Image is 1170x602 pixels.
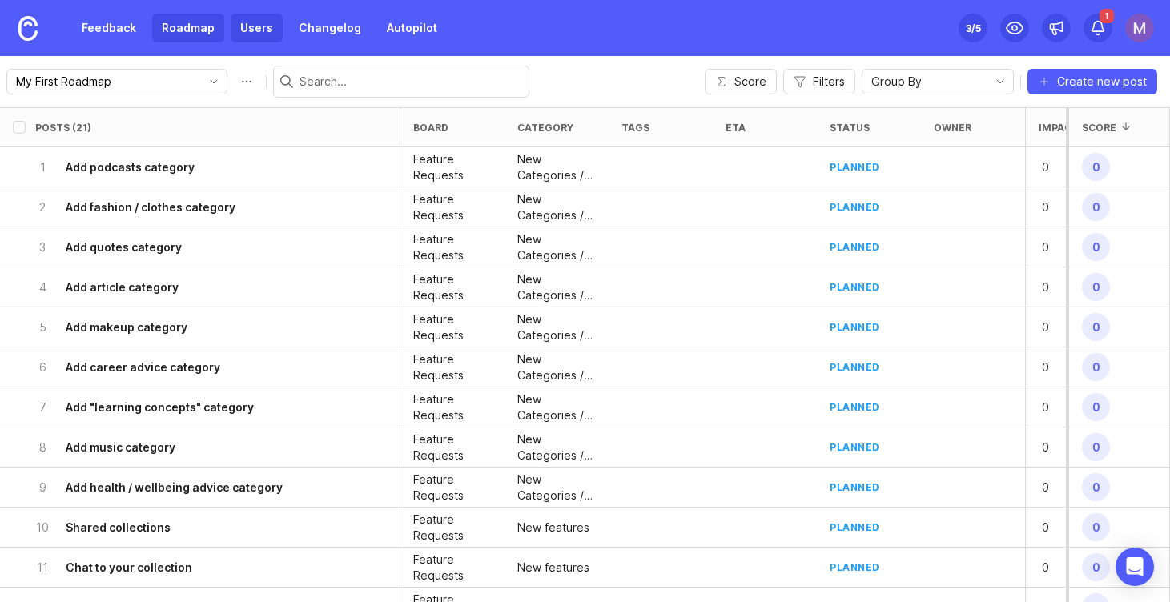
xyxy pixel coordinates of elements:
[234,69,259,94] button: Roadmap options
[1082,153,1110,181] span: 0
[1082,513,1110,541] span: 0
[35,439,50,456] p: 8
[517,472,596,504] p: New Categories / Extracts
[1027,69,1157,94] button: Create new post
[1082,193,1110,221] span: 0
[813,74,845,90] span: Filters
[862,69,1014,94] div: toggle menu
[66,520,171,536] h6: Shared collections
[830,440,880,454] div: planned
[1039,356,1088,379] p: 0
[413,512,492,544] p: Feature Requests
[413,122,448,134] div: board
[413,552,492,584] p: Feature Requests
[934,122,971,134] div: owner
[1082,273,1110,301] span: 0
[783,69,855,94] button: Filters
[35,508,355,547] button: 10Shared collections
[35,267,355,307] button: 4Add article category
[517,311,596,343] p: New Categories / Extracts
[1039,276,1088,299] p: 0
[517,191,596,223] p: New Categories / Extracts
[830,520,880,534] div: planned
[830,360,880,374] div: planned
[1082,353,1110,381] span: 0
[35,187,355,227] button: 2Add fashion / clothes category
[726,122,746,134] div: eta
[830,400,880,414] div: planned
[734,74,766,90] span: Score
[35,147,355,187] button: 1Add podcasts category
[1039,396,1088,419] p: 0
[1039,556,1088,579] p: 0
[35,227,355,267] button: 3Add quotes category
[35,347,355,387] button: 6Add career advice category
[705,69,777,94] button: Score
[871,73,922,90] span: Group By
[72,14,146,42] a: Feedback
[966,17,981,39] div: 3 /5
[517,351,596,383] p: New Categories / Extracts
[1082,433,1110,461] span: 0
[517,151,596,183] p: New Categories / Extracts
[377,14,447,42] a: Autopilot
[413,191,492,223] p: Feature Requests
[413,431,492,464] p: Feature Requests
[35,468,355,507] button: 9Add health / wellbeing advice category
[35,399,50,415] p: 7
[830,480,880,494] div: planned
[413,472,492,504] p: Feature Requests
[1116,548,1154,586] div: Open Intercom Messenger
[35,359,50,375] p: 6
[35,279,50,295] p: 4
[1039,476,1088,499] p: 0
[289,14,371,42] a: Changelog
[231,14,283,42] a: Users
[1082,313,1110,341] span: 0
[517,431,596,464] div: New Categories / Extracts
[35,480,50,496] p: 9
[6,69,227,94] div: toggle menu
[517,271,596,303] p: New Categories / Extracts
[413,351,492,383] div: Feature Requests
[413,151,492,183] p: Feature Requests
[66,480,283,496] h6: Add health / wellbeing advice category
[1125,14,1154,42] img: Karolina Michalczewska
[413,271,492,303] p: Feature Requests
[1082,233,1110,261] span: 0
[621,122,649,134] div: tags
[830,320,880,334] div: planned
[1039,156,1088,179] p: 0
[517,391,596,423] p: New Categories / Extracts
[300,73,522,90] input: Search...
[35,199,50,215] p: 2
[35,560,50,576] p: 11
[1039,316,1088,339] p: 0
[517,231,596,263] p: New Categories / Extracts
[66,159,195,175] h6: Add podcasts category
[517,520,589,536] div: New features
[413,391,492,423] div: Feature Requests
[830,560,880,574] div: planned
[16,73,193,90] input: My First Roadmap
[830,280,880,294] div: planned
[1039,236,1088,259] p: 0
[18,16,38,41] img: Canny Home
[1082,393,1110,421] span: 0
[517,122,573,134] div: category
[1100,9,1114,23] span: 1
[66,319,187,335] h6: Add makeup category
[35,387,355,427] button: 7Add "learning concepts" category
[35,319,50,335] p: 5
[517,560,589,576] p: New features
